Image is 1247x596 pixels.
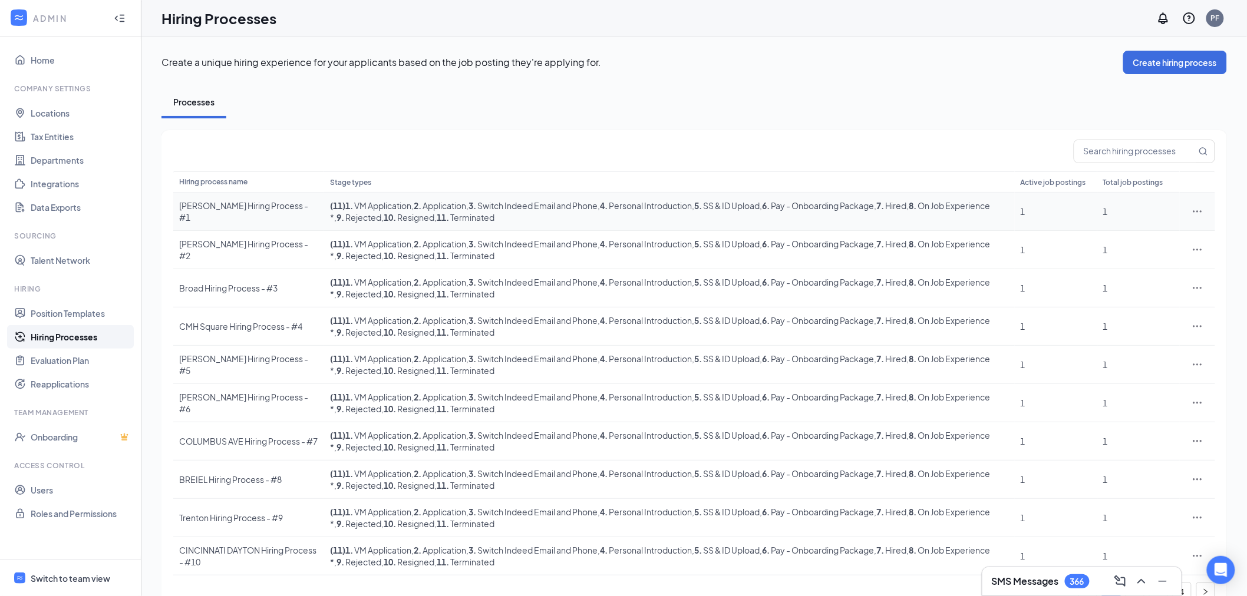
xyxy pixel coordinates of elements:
div: BREIEL Hiring Process - #8 [179,474,318,485]
b: 1 . [345,277,353,287]
b: 1 . [345,315,353,326]
b: 5 . [694,315,702,326]
b: 8 . [909,277,916,287]
span: VM Application [345,200,411,211]
b: 7 . [876,430,884,441]
b: 5 . [694,506,702,517]
span: , Switch Indeed Email and Phone [466,468,598,479]
div: 1 [1103,282,1174,294]
b: 7 . [876,200,884,211]
span: , Application [411,430,466,441]
span: , Rejected [334,327,381,337]
span: , Switch Indeed Email and Phone [466,353,598,364]
a: Evaluation Plan [31,349,131,372]
span: ( 11 ) [330,392,345,402]
span: , Terminated [434,365,494,376]
span: 1 [1021,436,1025,446]
div: 1 [1103,474,1174,485]
span: , Terminated [434,403,494,414]
div: Open Intercom Messenger [1207,556,1235,584]
svg: Ellipses [1192,474,1203,485]
span: , Switch Indeed Email and Phone [466,315,598,326]
span: , Resigned [381,289,434,299]
span: , Switch Indeed Email and Phone [466,200,598,211]
button: Create hiring process [1123,51,1227,74]
b: 9 . [337,518,344,529]
b: 10 . [384,480,396,491]
a: Talent Network [31,249,131,272]
b: 10 . [384,327,396,337]
div: 1 [1103,435,1174,447]
svg: Ellipses [1192,206,1203,217]
h3: SMS Messages [992,575,1059,588]
span: , Hired [874,315,906,326]
b: 2 . [414,200,421,211]
b: 11 . [437,250,449,261]
b: 5 . [694,430,702,441]
b: 7 . [876,392,884,402]
b: 3 . [469,239,476,249]
b: 11 . [437,327,449,337]
div: ADMIN [33,12,103,24]
svg: WorkstreamLogo [16,574,24,582]
b: 11 . [437,403,449,414]
svg: ChevronUp [1134,574,1149,588]
span: ( 11 ) [330,200,345,211]
span: , Hired [874,392,906,402]
b: 2 . [414,545,421,555]
div: Access control [14,461,129,471]
span: , Terminated [434,480,494,491]
b: 10 . [384,212,396,223]
span: , SS & ID Upload [692,353,760,364]
button: ChevronUp [1132,572,1151,591]
div: 1 [1103,206,1174,217]
span: right [1202,588,1209,595]
span: ( 11 ) [330,239,345,249]
span: , Resigned [381,518,434,529]
span: , Hired [874,239,906,249]
b: 6 . [762,315,770,326]
a: Integrations [31,172,131,196]
span: 1 [1021,244,1025,255]
span: , SS & ID Upload [692,315,760,326]
b: 11 . [437,212,449,223]
span: 1 [1021,398,1025,408]
b: 9 . [337,212,344,223]
span: ( 11 ) [330,468,345,479]
svg: Collapse [114,12,126,24]
span: , Pay - Onboarding Package [760,545,874,555]
span: , Pay - Onboarding Package [760,315,874,326]
span: , Terminated [434,212,494,223]
b: 2 . [414,277,421,287]
b: 3 . [469,353,476,364]
span: ( 11 ) [330,277,345,287]
b: 3 . [469,430,476,441]
b: 1 . [345,392,353,402]
span: , Personal Introduction [598,545,692,555]
b: 7 . [876,506,884,517]
b: 1 . [345,506,353,517]
div: Processes [173,96,215,108]
b: 4 . [600,430,608,441]
span: ( 11 ) [330,430,345,441]
span: , Pay - Onboarding Package [760,239,874,249]
span: VM Application [345,506,411,517]
b: 2 . [414,506,421,517]
span: , Application [411,392,466,402]
b: 7 . [876,315,884,326]
span: 1 [1021,206,1025,217]
div: CMH Square Hiring Process - #4 [179,320,318,332]
th: Total job postings [1097,171,1180,193]
span: , SS & ID Upload [692,392,760,402]
a: Position Templates [31,302,131,325]
span: , Switch Indeed Email and Phone [466,392,598,402]
span: , Rejected [334,250,381,261]
b: 10 . [384,250,396,261]
b: 10 . [384,518,396,529]
span: , Terminated [434,442,494,452]
b: 8 . [909,430,916,441]
b: 3 . [469,200,476,211]
span: , Hired [874,277,906,287]
span: , Pay - Onboarding Package [760,392,874,402]
b: 8 . [909,315,916,326]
